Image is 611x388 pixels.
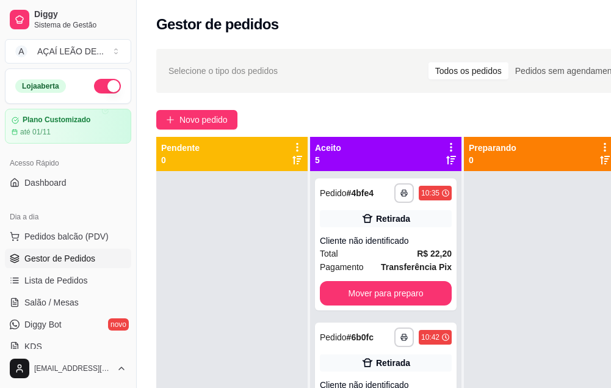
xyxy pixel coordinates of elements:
[34,20,126,30] span: Sistema de Gestão
[34,364,112,373] span: [EMAIL_ADDRESS][DOMAIN_NAME]
[168,64,278,78] span: Selecione o tipo dos pedidos
[15,79,66,93] div: Loja aberta
[24,230,109,243] span: Pedidos balcão (PDV)
[320,247,338,260] span: Total
[320,332,347,342] span: Pedido
[417,249,452,258] strong: R$ 22,20
[5,315,131,334] a: Diggy Botnovo
[37,45,104,57] div: AÇAÍ LEÃO DE ...
[5,337,131,356] a: KDS
[5,227,131,246] button: Pedidos balcão (PDV)
[347,188,374,198] strong: # 4bfe4
[421,188,439,198] div: 10:35
[5,109,131,144] a: Plano Customizadoaté 01/11
[320,281,452,306] button: Mover para preparo
[156,15,279,34] h2: Gestor de pedidos
[24,318,62,331] span: Diggy Bot
[421,332,439,342] div: 10:42
[161,154,200,166] p: 0
[5,5,131,34] a: DiggySistema de Gestão
[20,127,51,137] article: até 01/11
[5,271,131,290] a: Lista de Pedidos
[179,113,228,126] span: Novo pedido
[24,296,79,309] span: Salão / Mesas
[5,207,131,227] div: Dia a dia
[469,142,516,154] p: Preparando
[320,260,364,274] span: Pagamento
[24,274,88,287] span: Lista de Pedidos
[320,188,347,198] span: Pedido
[320,235,452,247] div: Cliente não identificado
[94,79,121,93] button: Alterar Status
[5,293,131,312] a: Salão / Mesas
[5,173,131,192] a: Dashboard
[5,39,131,64] button: Select a team
[315,142,341,154] p: Aceito
[161,142,200,154] p: Pendente
[5,249,131,268] a: Gestor de Pedidos
[156,110,237,130] button: Novo pedido
[347,332,374,342] strong: # 6b0fc
[166,115,175,124] span: plus
[24,340,42,353] span: KDS
[376,213,410,225] div: Retirada
[315,154,341,166] p: 5
[15,45,27,57] span: A
[469,154,516,166] p: 0
[5,354,131,383] button: [EMAIL_ADDRESS][DOMAIN_NAME]
[376,357,410,369] div: Retirada
[5,153,131,173] div: Acesso Rápido
[381,262,452,272] strong: Transferência Pix
[23,115,90,125] article: Plano Customizado
[34,9,126,20] span: Diggy
[24,177,67,189] span: Dashboard
[428,62,508,79] div: Todos os pedidos
[24,252,95,265] span: Gestor de Pedidos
